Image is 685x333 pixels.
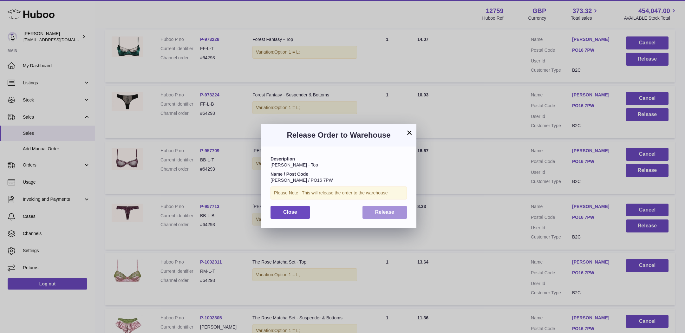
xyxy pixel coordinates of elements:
[271,206,310,219] button: Close
[406,129,413,136] button: ×
[362,206,407,219] button: Release
[271,172,308,177] strong: Name / Post Code
[375,209,395,215] span: Release
[271,186,407,199] div: Please Note : This will release the order to the warehouse
[271,178,333,183] span: [PERSON_NAME] / PO16 7PW
[271,156,295,161] strong: Description
[271,162,318,167] span: [PERSON_NAME] - Top
[283,209,297,215] span: Close
[271,130,407,140] h3: Release Order to Warehouse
